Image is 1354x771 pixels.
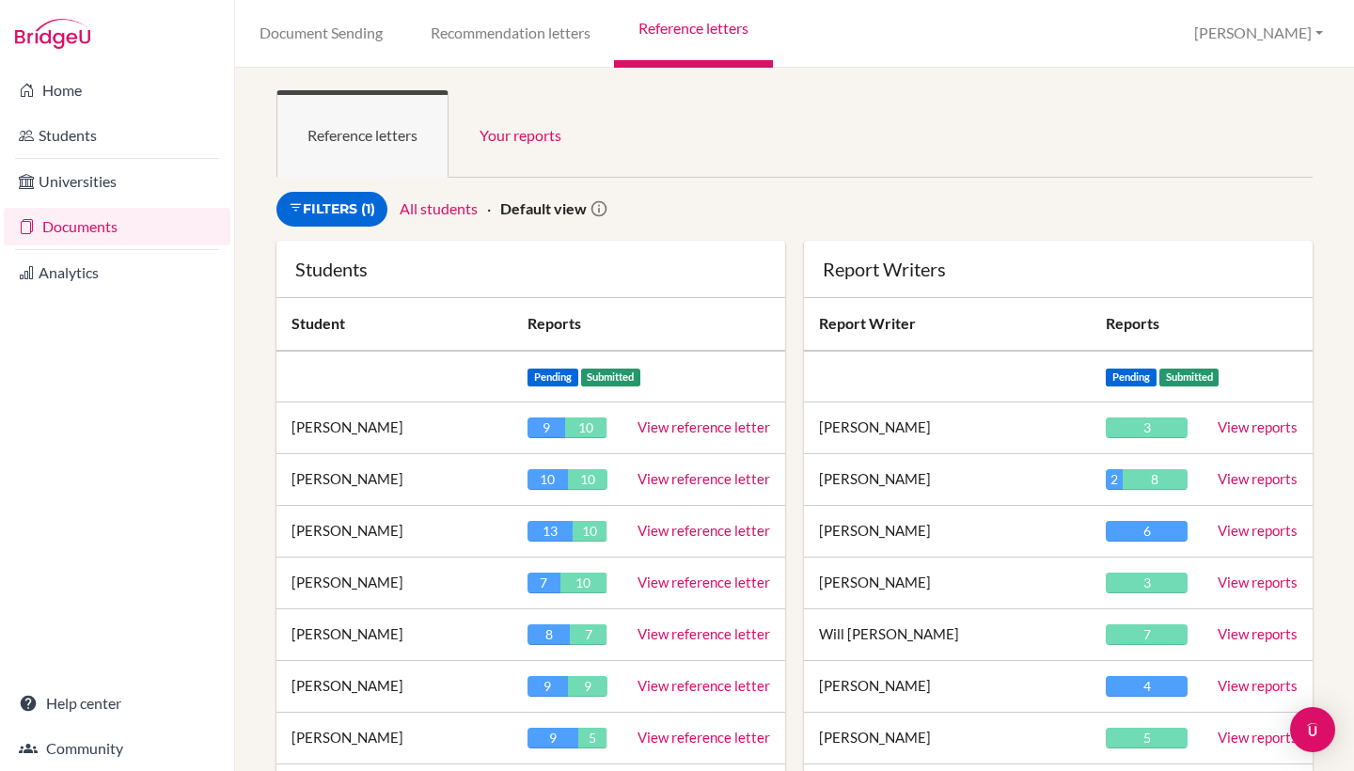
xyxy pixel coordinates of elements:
a: Home [4,71,230,109]
div: Students [295,260,766,278]
span: Submitted [581,369,641,386]
div: 3 [1106,573,1188,593]
td: [PERSON_NAME] [804,506,1091,558]
td: Will [PERSON_NAME] [804,609,1091,661]
div: 10 [568,469,608,490]
div: 2 [1106,469,1122,490]
div: 10 [560,573,606,593]
th: Report Writer [804,298,1091,351]
div: 7 [527,573,560,593]
td: [PERSON_NAME] [276,402,512,454]
div: 5 [578,728,606,748]
td: [PERSON_NAME] [804,454,1091,506]
span: Pending [527,369,578,386]
span: Pending [1106,369,1157,386]
div: 7 [1106,624,1188,645]
div: 9 [568,676,608,697]
div: 9 [527,728,578,748]
a: View reports [1218,677,1298,694]
a: View reports [1218,574,1298,590]
div: 6 [1106,521,1188,542]
a: Universities [4,163,230,200]
td: [PERSON_NAME] [276,609,512,661]
td: [PERSON_NAME] [804,558,1091,609]
a: Documents [4,208,230,245]
a: View reference letter [638,625,770,642]
div: 3 [1106,417,1188,438]
a: Community [4,730,230,767]
td: [PERSON_NAME] [276,713,512,764]
div: 10 [565,417,606,438]
a: View reference letter [638,677,770,694]
a: View reference letter [638,522,770,539]
a: View reference letter [638,574,770,590]
td: [PERSON_NAME] [804,402,1091,454]
td: [PERSON_NAME] [276,454,512,506]
a: Students [4,117,230,154]
th: Student [276,298,512,351]
div: 4 [1106,676,1188,697]
div: 8 [527,624,570,645]
td: [PERSON_NAME] [276,558,512,609]
div: 13 [527,521,573,542]
button: [PERSON_NAME] [1186,16,1331,51]
a: View reference letter [638,729,770,746]
strong: Default view [500,199,587,217]
div: 9 [527,676,568,697]
th: Reports [1091,298,1203,351]
a: All students [400,199,478,217]
a: View reports [1218,470,1298,487]
a: Help center [4,684,230,722]
a: View reference letter [638,418,770,435]
td: [PERSON_NAME] [276,506,512,558]
td: [PERSON_NAME] [804,713,1091,764]
a: View reports [1218,729,1298,746]
div: 8 [1123,469,1188,490]
div: Open Intercom Messenger [1290,707,1335,752]
a: View reports [1218,522,1298,539]
div: 7 [570,624,606,645]
img: Bridge-U [15,19,90,49]
a: View reports [1218,625,1298,642]
div: 5 [1106,728,1188,748]
a: Filters (1) [276,192,387,227]
a: View reference letter [638,470,770,487]
td: [PERSON_NAME] [804,661,1091,713]
a: Analytics [4,254,230,291]
a: View reports [1218,418,1298,435]
div: 10 [527,469,568,490]
span: Submitted [1159,369,1220,386]
a: Reference letters [276,90,449,178]
th: Reports [512,298,785,351]
div: 10 [573,521,607,542]
div: Report Writers [823,260,1294,278]
td: [PERSON_NAME] [276,661,512,713]
a: Your reports [449,90,592,178]
div: 9 [527,417,565,438]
